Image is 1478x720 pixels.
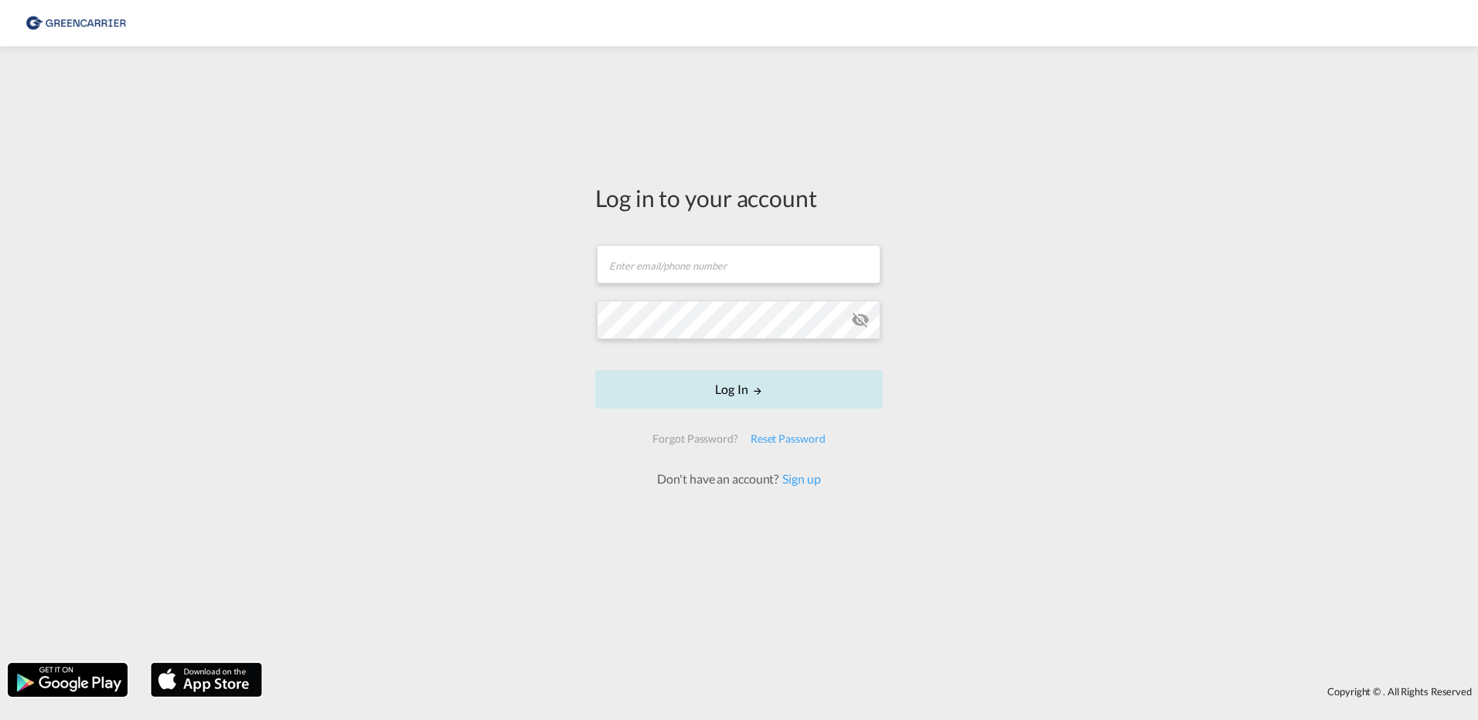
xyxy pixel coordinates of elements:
div: Don't have an account? [640,470,837,487]
img: 176147708aff11ef8735f72d97dca5a8.png [23,6,128,41]
md-icon: icon-eye-off [851,311,870,329]
img: google.png [6,661,129,698]
div: Log in to your account [595,182,883,214]
img: apple.png [149,661,264,698]
div: Forgot Password? [646,425,744,453]
input: Enter email/phone number [597,245,880,284]
button: LOGIN [595,370,883,409]
a: Sign up [778,471,820,486]
div: Reset Password [744,425,832,453]
div: Copyright © . All Rights Reserved [270,678,1478,705]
